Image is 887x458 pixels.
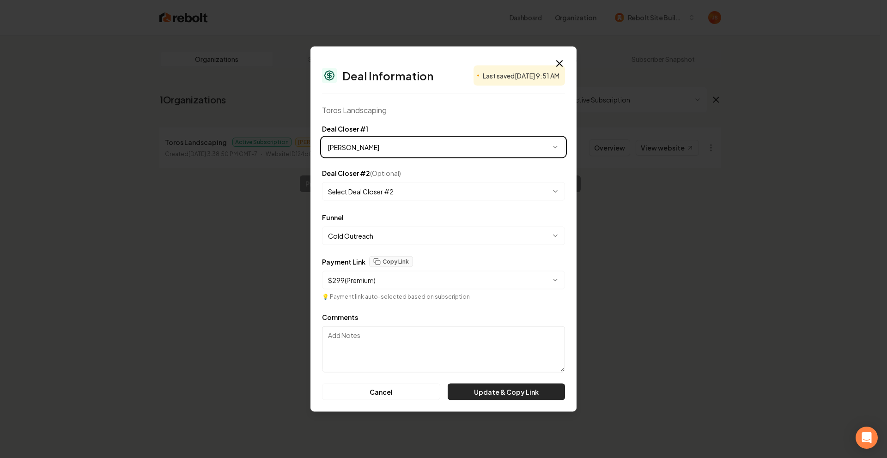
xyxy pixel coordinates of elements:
h2: Deal Information [342,70,433,81]
label: Comments [322,313,358,321]
span: (Optional) [370,169,401,177]
label: Deal Closer #2 [322,169,401,177]
div: Toros Landscaping [322,105,565,116]
button: Cancel [322,384,440,400]
button: Update & Copy Link [448,384,565,400]
label: Deal Closer #1 [322,125,368,133]
label: Payment Link [322,259,365,265]
span: Last saved [DATE] 9:51 AM [483,71,559,80]
button: Copy Link [369,256,413,267]
p: 💡 Payment link auto-selected based on subscription [322,293,565,301]
label: Funnel [322,213,344,222]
